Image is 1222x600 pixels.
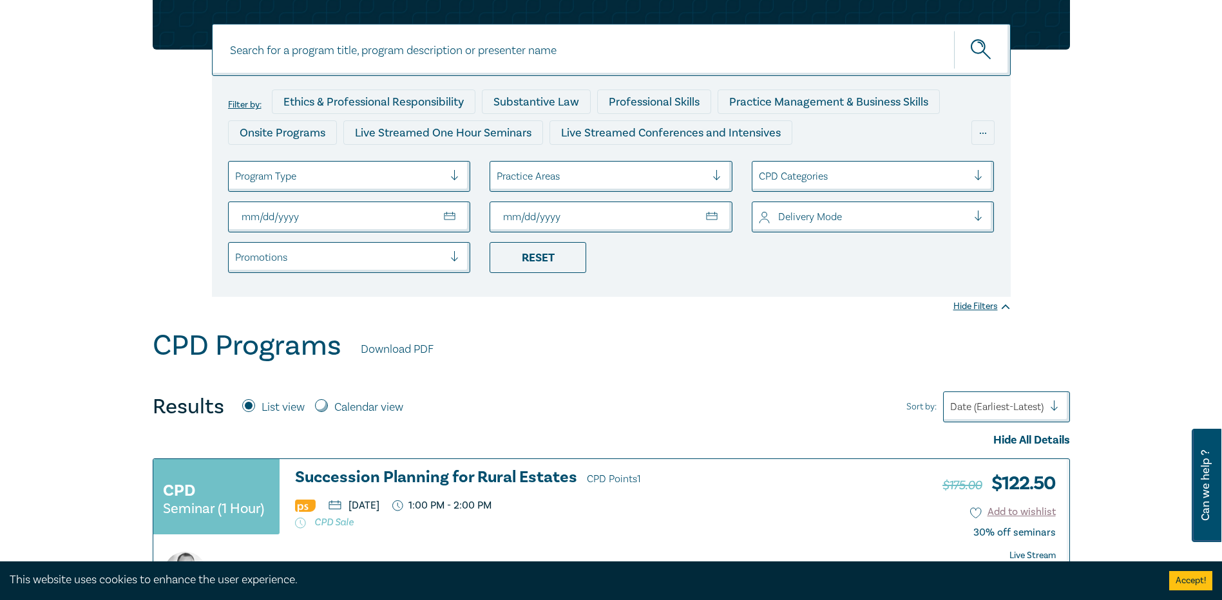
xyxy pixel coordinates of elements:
[497,169,499,183] input: select
[295,469,825,488] a: Succession Planning for Rural Estates CPD Points1
[718,89,940,114] div: Practice Management & Business Skills
[235,250,238,265] input: select
[163,479,195,502] h3: CPD
[295,516,825,529] p: CPD Sale
[759,169,761,183] input: select
[759,210,761,224] input: select
[163,502,264,515] small: Seminar (1 Hour)
[597,89,711,114] div: Professional Skills
[942,477,982,494] span: $175.00
[392,500,492,512] p: 1:00 PM - 2:00 PM
[587,473,641,485] span: CPD Points 1
[973,527,1056,539] div: 30% off seminars
[262,399,305,416] label: List view
[228,151,432,176] div: Live Streamed Practical Workshops
[295,469,825,488] h3: Succession Planning for Rural Estates
[942,469,1055,498] h3: $ 122.50
[593,151,734,176] div: 10 CPD Point Packages
[212,24,1011,76] input: Search for a program title, program description or presenter name
[343,120,543,145] div: Live Streamed One Hour Seminars
[490,242,586,273] div: Reset
[549,120,792,145] div: Live Streamed Conferences and Intensives
[272,89,475,114] div: Ethics & Professional Responsibility
[295,500,316,512] img: Professional Skills
[906,400,937,414] span: Sort by:
[153,432,1070,449] div: Hide All Details
[482,89,591,114] div: Substantive Law
[153,394,224,420] h4: Results
[1009,550,1056,561] strong: Live Stream
[235,169,238,183] input: select
[329,500,379,511] p: [DATE]
[1199,436,1212,534] span: Can we help ?
[1169,571,1212,590] button: Accept cookies
[953,300,1011,313] div: Hide Filters
[741,151,859,176] div: National Programs
[950,400,953,414] input: Sort by
[490,202,732,232] input: To Date
[334,399,403,416] label: Calendar view
[361,341,434,358] a: Download PDF
[153,329,341,362] h1: CPD Programs
[10,572,1150,588] div: This website uses cookies to enhance the user experience.
[439,151,587,176] div: Pre-Recorded Webcasts
[164,552,207,595] img: https://s3.ap-southeast-2.amazonaws.com/lc-presenter-images/Jack%20Conway.jpg
[228,120,337,145] div: Onsite Programs
[228,202,471,232] input: From Date
[971,120,995,145] div: ...
[970,505,1056,520] button: Add to wishlist
[228,100,262,110] label: Filter by:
